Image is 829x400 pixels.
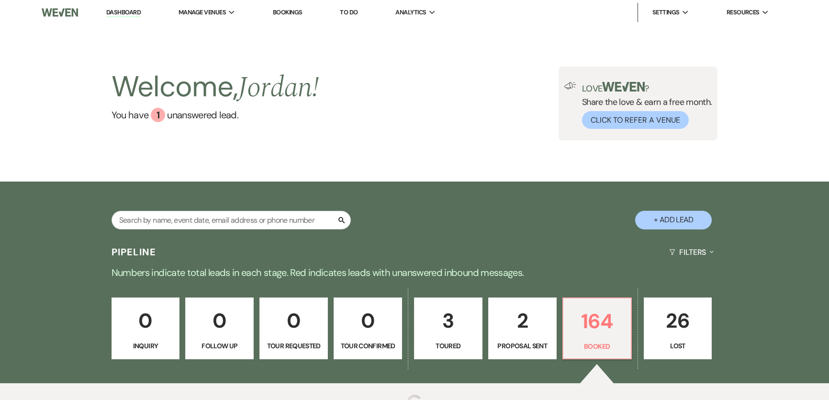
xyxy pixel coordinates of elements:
a: Dashboard [106,8,141,17]
p: 0 [118,305,174,337]
span: Settings [652,8,680,17]
a: 3Toured [414,297,482,360]
p: Tour Confirmed [340,341,396,351]
p: 0 [266,305,322,337]
p: Tour Requested [266,341,322,351]
p: Lost [650,341,706,351]
span: Manage Venues [179,8,226,17]
a: Bookings [273,8,302,16]
div: 1 [151,108,165,122]
a: 0Tour Requested [259,297,328,360]
h3: Pipeline [112,245,157,259]
span: Resources [727,8,760,17]
img: loud-speaker-illustration.svg [564,82,576,90]
p: 26 [650,305,706,337]
p: Numbers indicate total leads in each stage. Red indicates leads with unanswered inbound messages. [70,265,759,280]
input: Search by name, event date, email address or phone number [112,211,351,229]
img: weven-logo-green.svg [602,82,645,91]
h2: Welcome, [112,67,319,108]
a: 164Booked [562,297,632,360]
a: To Do [340,8,358,16]
div: Share the love & earn a free month. [576,82,712,129]
a: You have 1 unanswered lead. [112,108,319,122]
p: Proposal Sent [494,341,550,351]
p: 0 [340,305,396,337]
p: Love ? [582,82,712,93]
p: Follow Up [191,341,247,351]
button: Click to Refer a Venue [582,111,689,129]
p: 164 [569,305,625,337]
a: 26Lost [644,297,712,360]
span: Analytics [395,8,426,17]
p: Toured [420,341,476,351]
p: 2 [494,305,550,337]
button: Filters [665,240,717,265]
a: 0Inquiry [112,297,180,360]
p: Inquiry [118,341,174,351]
a: 2Proposal Sent [488,297,557,360]
p: Booked [569,341,625,352]
p: 0 [191,305,247,337]
a: 0Tour Confirmed [334,297,402,360]
a: 0Follow Up [185,297,254,360]
button: + Add Lead [635,211,712,229]
span: Jordan ! [238,66,319,110]
p: 3 [420,305,476,337]
img: Weven Logo [42,2,78,23]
